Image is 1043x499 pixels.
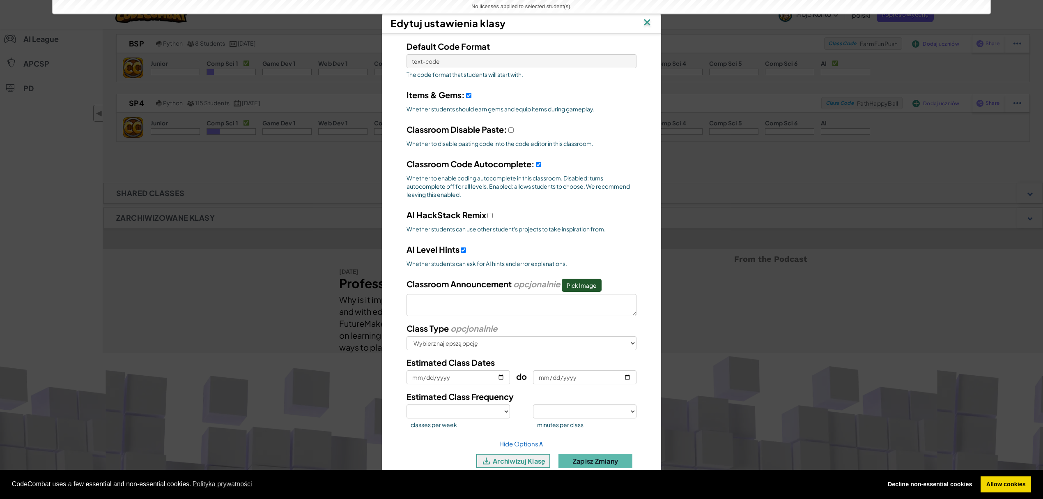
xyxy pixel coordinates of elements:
span: Whether students can use other student's projects to take inspiration from. [407,225,636,233]
span: Class Type [407,323,449,333]
span: Classroom Announcement [407,279,512,289]
span: The code format that students will start with. [407,70,636,79]
a: learn more about cookies [191,478,253,490]
span: Whether students can ask for AI hints and error explanations. [407,259,636,268]
div: Whether students should earn gems and equip items during gameplay. [407,105,636,113]
span: Whether to disable pasting code into the code editor in this classroom. [407,139,636,148]
span: Default Code Format [407,41,490,51]
a: deny cookies [882,476,978,493]
span: AI Level Hints [407,244,459,254]
i: opcjonalnie [450,323,497,333]
span: Classroom Disable Paste: [407,124,507,134]
span: No licenses applied to selected student(s). [471,3,572,9]
span: AI HackStack Remix [407,210,486,220]
span: Whether to enable coding autocomplete in this classroom. Disabled: turns autocomplete off for all... [407,174,636,199]
i: opcjonalnie [513,279,560,289]
span: Classroom Code Autocomplete: [407,159,535,169]
a: allow cookies [981,476,1031,493]
img: IconClose.svg [642,17,652,29]
span: Edytuj ustawienia klasy [391,17,506,29]
button: Classroom Announcement opcjonalnie [562,279,602,292]
span: Items & Gems: [407,90,465,100]
span: CodeCombat uses a few essential and non-essential cookies. [12,478,876,490]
